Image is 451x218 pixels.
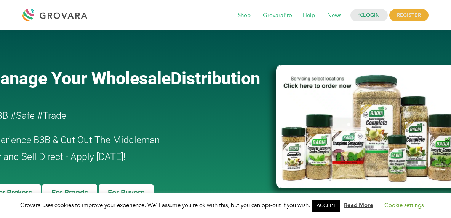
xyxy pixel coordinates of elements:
a: For Buyers [99,184,154,201]
span: Help [297,8,320,23]
a: ACCEPT [312,200,340,212]
a: Cookie settings [384,201,424,209]
a: GrovaraPro [257,11,297,20]
span: News [322,8,347,23]
a: Shop [232,11,256,20]
a: Read More [344,201,373,209]
span: REGISTER [389,9,429,21]
span: GrovaraPro [257,8,297,23]
a: News [322,11,347,20]
span: Shop [232,8,256,23]
span: For Brands [51,189,88,196]
span: Distribution [171,68,260,88]
span: Grovara uses cookies to improve your experience. We'll assume you're ok with this, but you can op... [20,201,431,209]
span: For Buyers [108,189,144,196]
a: LOGIN [350,9,388,21]
a: For Brands [42,184,97,201]
a: Help [297,11,320,20]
